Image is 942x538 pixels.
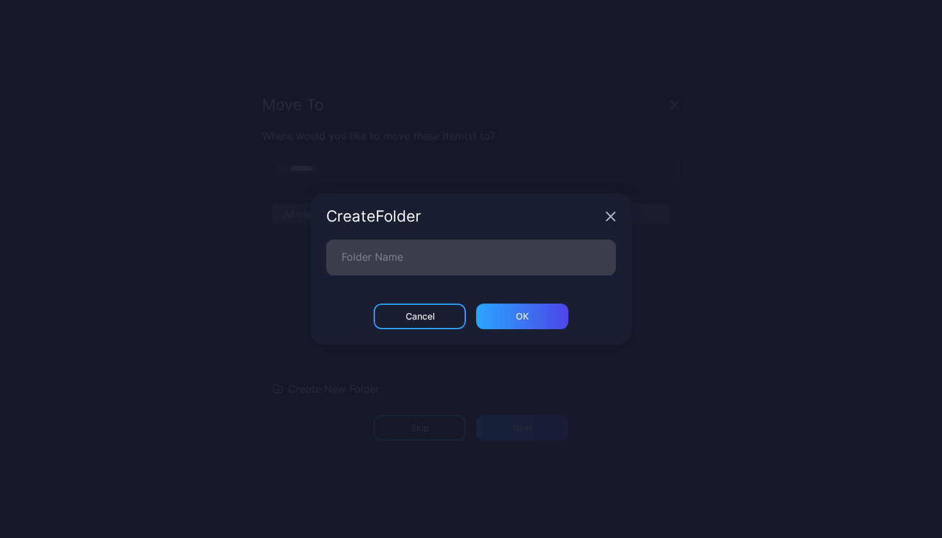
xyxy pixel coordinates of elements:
div: ОК [516,311,529,322]
div: Cancel [406,311,434,322]
div: Create Folder [326,209,600,224]
button: ОК [476,304,568,329]
input: Folder Name [326,240,616,275]
button: Cancel [374,304,466,329]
